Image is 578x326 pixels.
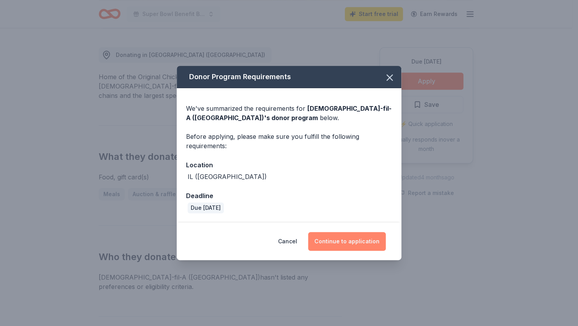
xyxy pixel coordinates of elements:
[188,172,267,181] div: IL ([GEOGRAPHIC_DATA])
[188,202,224,213] div: Due [DATE]
[186,191,392,201] div: Deadline
[186,132,392,151] div: Before applying, please make sure you fulfill the following requirements:
[308,232,386,251] button: Continue to application
[186,104,392,122] div: We've summarized the requirements for below.
[177,66,401,88] div: Donor Program Requirements
[278,232,297,251] button: Cancel
[186,160,392,170] div: Location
